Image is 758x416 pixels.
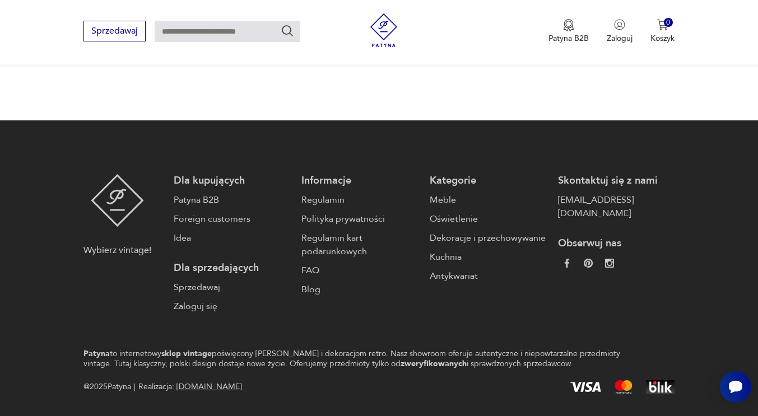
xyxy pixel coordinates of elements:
[664,18,673,27] div: 0
[301,174,418,188] p: Informacje
[174,174,291,188] p: Dla kupujących
[615,380,633,394] img: Mastercard
[646,380,675,394] img: BLIK
[83,349,635,369] p: to internetowy poświęcony [PERSON_NAME] i dekoracjom retro. Nasz showroom oferuje autentyczne i n...
[548,33,589,44] p: Patyna B2B
[176,381,242,392] a: [DOMAIN_NAME]
[83,244,151,257] p: Wybierz vintage!
[401,358,467,369] strong: zweryfikowanych
[720,371,751,403] iframe: Smartsupp widget button
[430,174,547,188] p: Kategorie
[430,231,547,245] a: Dekoracje i przechowywanie
[650,19,675,44] button: 0Koszyk
[367,13,401,47] img: Patyna - sklep z meblami i dekoracjami vintage
[301,193,418,207] a: Regulamin
[174,193,291,207] a: Patyna B2B
[614,19,625,30] img: Ikonka użytkownika
[138,380,242,394] span: Realizacja:
[548,19,589,44] button: Patyna B2B
[430,269,547,283] a: Antykwariat
[301,283,418,296] a: Blog
[430,193,547,207] a: Meble
[607,33,633,44] p: Zaloguj
[430,212,547,226] a: Oświetlenie
[281,24,294,38] button: Szukaj
[134,380,136,394] div: |
[563,19,574,31] img: Ikona medalu
[174,212,291,226] a: Foreign customers
[91,174,144,227] img: Patyna - sklep z meblami i dekoracjami vintage
[558,193,675,220] a: [EMAIL_ADDRESS][DOMAIN_NAME]
[570,382,601,392] img: Visa
[83,348,110,359] strong: Patyna
[161,348,212,359] strong: sklep vintage
[558,237,675,250] p: Obserwuj nas
[584,259,593,268] img: 37d27d81a828e637adc9f9cb2e3d3a8a.webp
[301,264,418,277] a: FAQ
[605,259,614,268] img: c2fd9cf7f39615d9d6839a72ae8e59e5.webp
[548,19,589,44] a: Ikona medaluPatyna B2B
[607,19,633,44] button: Zaloguj
[657,19,668,30] img: Ikona koszyka
[430,250,547,264] a: Kuchnia
[83,380,131,394] span: @ 2025 Patyna
[558,174,675,188] p: Skontaktuj się z nami
[174,261,291,275] p: Dla sprzedających
[83,21,146,41] button: Sprzedawaj
[174,281,291,294] a: Sprzedawaj
[301,231,418,258] a: Regulamin kart podarunkowych
[301,212,418,226] a: Polityka prywatności
[174,300,291,313] a: Zaloguj się
[562,259,571,268] img: da9060093f698e4c3cedc1453eec5031.webp
[83,28,146,36] a: Sprzedawaj
[174,231,291,245] a: Idea
[650,33,675,44] p: Koszyk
